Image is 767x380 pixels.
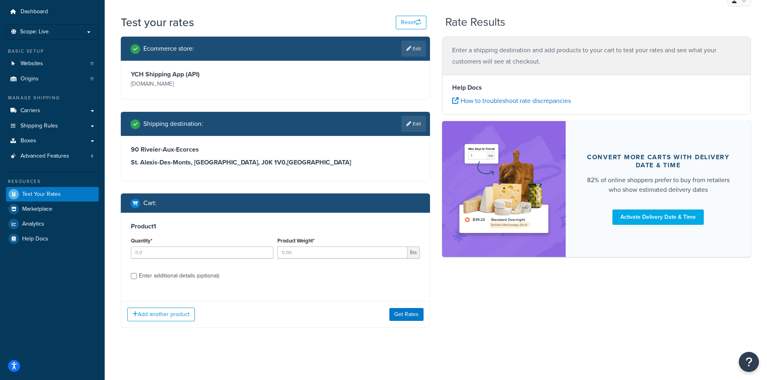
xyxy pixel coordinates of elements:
[6,178,99,185] div: Resources
[6,103,99,118] a: Carriers
[6,94,99,101] div: Manage Shipping
[131,238,152,244] label: Quantity*
[6,187,99,201] a: Test Your Rates
[6,48,99,55] div: Basic Setup
[445,16,505,29] h2: Rate Results
[612,210,704,225] a: Activate Delivery Date & Time
[401,116,426,132] a: Edit
[21,8,48,15] span: Dashboard
[131,78,273,90] p: [DOMAIN_NAME]
[277,246,407,259] input: 0.00
[131,158,420,166] h3: St. Alexis-Des-Monts, [GEOGRAPHIC_DATA], J0K 1V0 , [GEOGRAPHIC_DATA]
[6,217,99,231] a: Analytics
[6,149,99,164] a: Advanced Features4
[452,83,741,92] h4: Help Docs
[22,191,61,198] span: Test Your Rates
[389,308,424,321] button: Get Rates
[6,72,99,86] li: Origins
[22,236,48,242] span: Help Docs
[131,273,137,279] input: Enter additional details (optional)
[6,119,99,134] a: Shipping Rules
[131,146,420,154] h3: 90 Riveier-Aux-Ecorces
[452,45,741,67] p: Enter a shipping destination and add products to your cart to test your rates and see what your c...
[6,72,99,86] a: Origins11
[585,153,732,169] div: Convert more carts with delivery date & time
[6,202,99,216] a: Marketplace
[6,56,99,71] a: Websites11
[21,107,40,114] span: Carriers
[396,16,426,29] button: Reset
[407,246,420,259] span: lbs
[6,232,99,246] a: Help Docs
[139,270,219,281] div: Enter additional details (optional)
[21,60,43,67] span: Websites
[454,133,554,245] img: feature-image-ddt-36eae7f7280da8017bfb280eaccd9c446f90b1fe08728e4019434db127062ab4.png
[131,246,273,259] input: 0.0
[143,199,157,207] h2: Cart :
[131,222,420,230] h3: Product 1
[21,153,69,160] span: Advanced Features
[22,206,52,213] span: Marketplace
[21,138,36,144] span: Boxes
[21,76,39,82] span: Origins
[121,14,194,30] h1: Test your rates
[20,29,49,35] span: Scope: Live
[91,153,93,160] span: 4
[739,352,759,372] button: Open Resource Center
[90,76,93,82] span: 11
[277,238,314,244] label: Product Weight*
[127,308,195,321] button: Add another product
[6,149,99,164] li: Advanced Features
[6,4,99,19] a: Dashboard
[6,134,99,148] a: Boxes
[143,120,203,127] h2: Shipping destination :
[452,96,571,105] a: How to troubleshoot rate discrepancies
[22,221,44,228] span: Analytics
[90,60,93,67] span: 11
[6,56,99,71] li: Websites
[21,123,58,129] span: Shipping Rules
[585,175,732,195] div: 82% of online shoppers prefer to buy from retailers who show estimated delivery dates
[131,70,273,78] h3: YCH Shipping App (API)
[401,41,426,57] a: Edit
[143,45,194,52] h2: Ecommerce store :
